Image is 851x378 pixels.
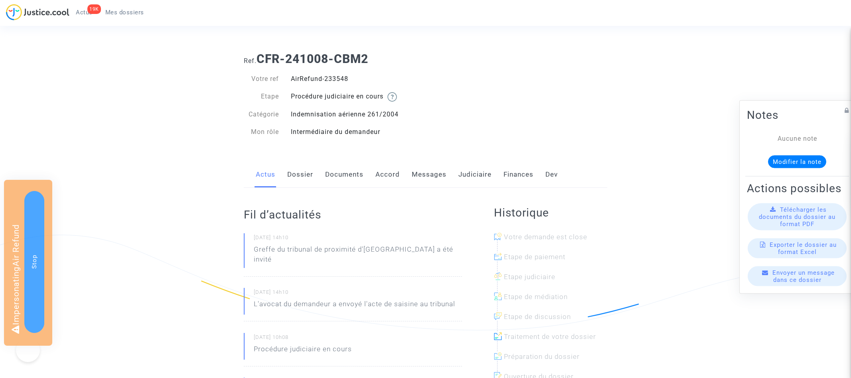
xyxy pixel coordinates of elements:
p: L'avocat du demandeur a envoyé l'acte de saisine au tribunal [254,299,455,313]
div: 19K [87,4,101,14]
small: [DATE] 10h08 [254,334,462,344]
iframe: Help Scout Beacon - Open [16,338,40,362]
a: 19KActus [69,6,99,18]
p: Procédure judiciaire en cours [254,344,352,358]
a: Judiciaire [458,161,492,188]
a: Dossier [287,161,313,188]
div: Etape [238,92,285,102]
span: Mes dossiers [105,9,144,16]
img: help.svg [387,92,397,102]
div: Aucune note [759,134,835,144]
div: Procédure judiciaire en cours [285,92,426,102]
span: Télécharger les documents du dossier au format PDF [759,206,835,228]
div: Intermédiaire du demandeur [285,127,426,137]
small: [DATE] 14h10 [254,289,462,299]
span: Ref. [244,57,257,65]
h2: Notes [747,108,847,122]
span: Actus [76,9,93,16]
button: Modifier la note [768,156,826,168]
div: Mon rôle [238,127,285,137]
span: Stop [31,255,38,269]
span: Exporter le dossier au format Excel [770,241,837,256]
div: Indemnisation aérienne 261/2004 [285,110,426,119]
div: Votre ref [238,74,285,84]
a: Mes dossiers [99,6,150,18]
div: AirRefund-233548 [285,74,426,84]
a: Dev [545,161,558,188]
img: jc-logo.svg [6,4,69,20]
span: Envoyer un message dans ce dossier [772,269,835,283]
div: Impersonating [4,180,52,346]
a: Documents [325,161,363,188]
a: Messages [412,161,446,188]
h2: Historique [494,206,607,220]
a: Finances [503,161,533,188]
span: Votre demande est close [504,233,587,241]
div: Catégorie [238,110,285,119]
b: CFR-241008-CBM2 [257,52,368,66]
h2: Actions possibles [747,181,847,195]
a: Accord [375,161,400,188]
small: [DATE] 14h10 [254,234,462,244]
a: Actus [256,161,275,188]
h2: Fil d’actualités [244,208,462,222]
button: Stop [24,191,44,333]
p: Greffe du tribunal de proximité d'[GEOGRAPHIC_DATA] a été invité [254,244,462,268]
